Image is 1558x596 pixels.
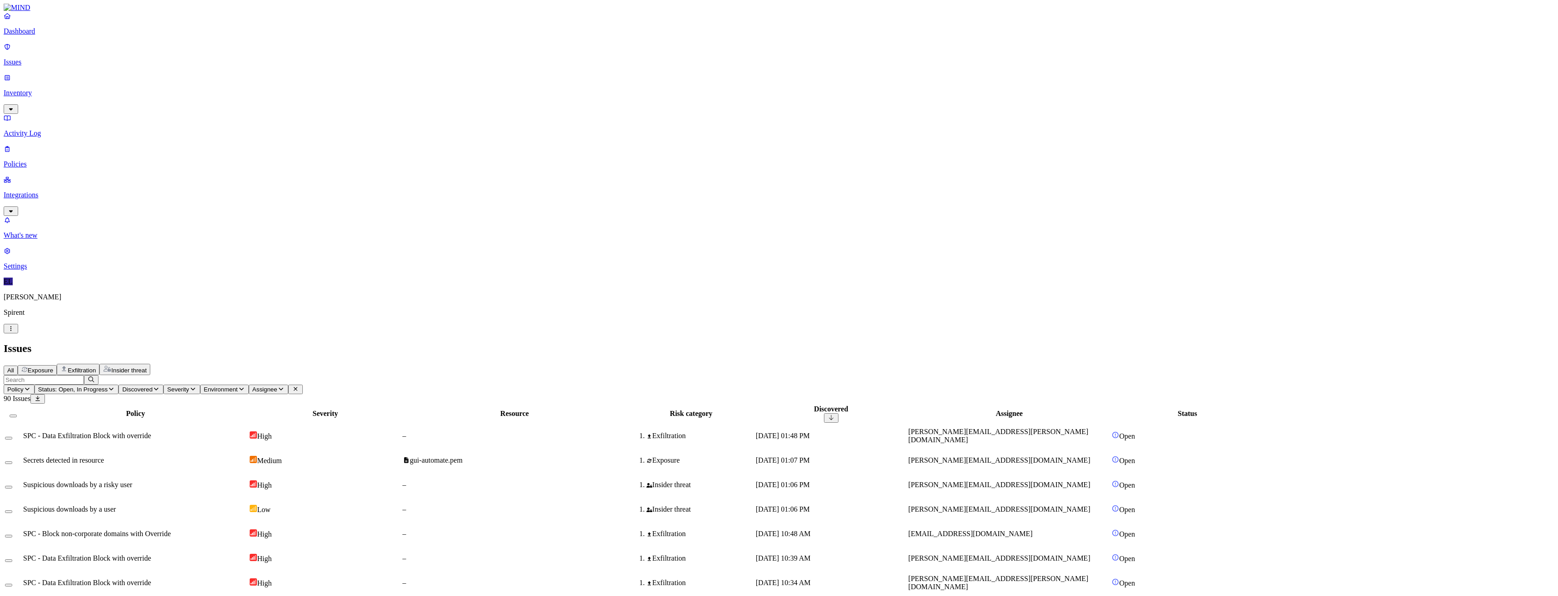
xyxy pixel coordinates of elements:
span: Environment [204,386,238,393]
span: – [403,432,406,440]
span: [DATE] 01:07 PM [756,456,810,464]
button: Select row [5,437,12,440]
img: status-open [1112,480,1119,488]
span: Open [1119,555,1135,562]
span: [PERSON_NAME][EMAIL_ADDRESS][PERSON_NAME][DOMAIN_NAME] [908,428,1088,444]
h2: Issues [4,342,1554,355]
img: severity-medium [250,456,257,463]
div: Exfiltration [646,554,754,562]
span: High [257,432,271,440]
p: Settings [4,262,1554,270]
button: Select all [10,415,17,417]
img: severity-low [250,505,257,512]
p: Issues [4,58,1554,66]
p: [PERSON_NAME] [4,293,1554,301]
p: Spirent [4,308,1554,317]
div: Discovered [756,405,907,413]
span: Severity [167,386,189,393]
div: Severity [250,410,400,418]
span: EL [4,278,13,285]
a: Activity Log [4,114,1554,137]
a: Dashboard [4,12,1554,35]
div: Exfiltration [646,432,754,440]
img: severity-high [250,480,257,488]
span: All [7,367,14,374]
div: Insider threat [646,505,754,513]
div: Status [1112,410,1262,418]
a: What's new [4,216,1554,239]
p: Policies [4,160,1554,168]
span: [PERSON_NAME][EMAIL_ADDRESS][PERSON_NAME][DOMAIN_NAME] [908,575,1088,591]
img: status-open [1112,529,1119,537]
div: Risk category [628,410,754,418]
div: Exfiltration [646,579,754,587]
span: [PERSON_NAME][EMAIL_ADDRESS][DOMAIN_NAME] [908,505,1090,513]
span: [PERSON_NAME][EMAIL_ADDRESS][DOMAIN_NAME] [908,456,1090,464]
span: Secrets detected in resource [23,456,104,464]
div: Resource [403,410,627,418]
p: Activity Log [4,129,1554,137]
span: SPC - Data Exfiltration Block with override [23,579,151,586]
span: Open [1119,506,1135,513]
span: Status: Open, In Progress [38,386,108,393]
div: Exposure [646,456,754,464]
span: – [403,530,406,537]
span: Assignee [252,386,277,393]
img: severity-high [250,529,257,537]
span: Open [1119,530,1135,538]
span: Suspicious downloads by a risky user [23,481,132,489]
span: Open [1119,481,1135,489]
span: Exposure [28,367,53,374]
div: Assignee [908,410,1110,418]
div: Exfiltration [646,530,754,538]
p: Inventory [4,89,1554,97]
span: Suspicious downloads by a user [23,505,116,513]
div: Insider threat [646,481,754,489]
a: Settings [4,247,1554,270]
button: Select row [5,461,12,464]
a: Policies [4,145,1554,168]
span: Medium [257,457,281,464]
span: [DATE] 10:39 AM [756,554,811,562]
span: Exfiltration [68,367,96,374]
span: – [403,579,406,586]
img: status-open [1112,505,1119,512]
span: Discovered [122,386,153,393]
div: Policy [23,410,248,418]
span: [PERSON_NAME][EMAIL_ADDRESS][DOMAIN_NAME] [908,554,1090,562]
span: High [257,481,271,489]
span: [DATE] 01:48 PM [756,432,810,440]
span: SPC - Block non-corporate domains with Override [23,530,171,537]
span: [DATE] 10:48 AM [756,530,811,537]
p: What's new [4,231,1554,239]
a: Issues [4,43,1554,66]
span: Policy [7,386,24,393]
span: [PERSON_NAME][EMAIL_ADDRESS][DOMAIN_NAME] [908,481,1090,489]
span: Insider threat [111,367,147,374]
span: [DATE] 01:06 PM [756,481,810,489]
span: [DATE] 10:34 AM [756,579,811,586]
img: severity-high [250,578,257,586]
a: Integrations [4,176,1554,215]
span: High [257,555,271,562]
img: status-open [1112,431,1119,439]
span: High [257,530,271,538]
a: Inventory [4,73,1554,112]
span: Low [257,506,270,513]
span: Open [1119,432,1135,440]
span: 90 Issues [4,395,30,402]
span: SPC - Data Exfiltration Block with override [23,554,151,562]
button: Select row [5,584,12,586]
p: Integrations [4,191,1554,199]
button: Select row [5,486,12,489]
img: status-open [1112,554,1119,561]
img: status-open [1112,578,1119,586]
span: Open [1119,457,1135,464]
span: – [403,505,406,513]
img: MIND [4,4,30,12]
span: High [257,579,271,587]
button: Select row [5,535,12,537]
span: SPC - Data Exfiltration Block with override [23,432,151,440]
button: Select row [5,559,12,562]
span: – [403,554,406,562]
